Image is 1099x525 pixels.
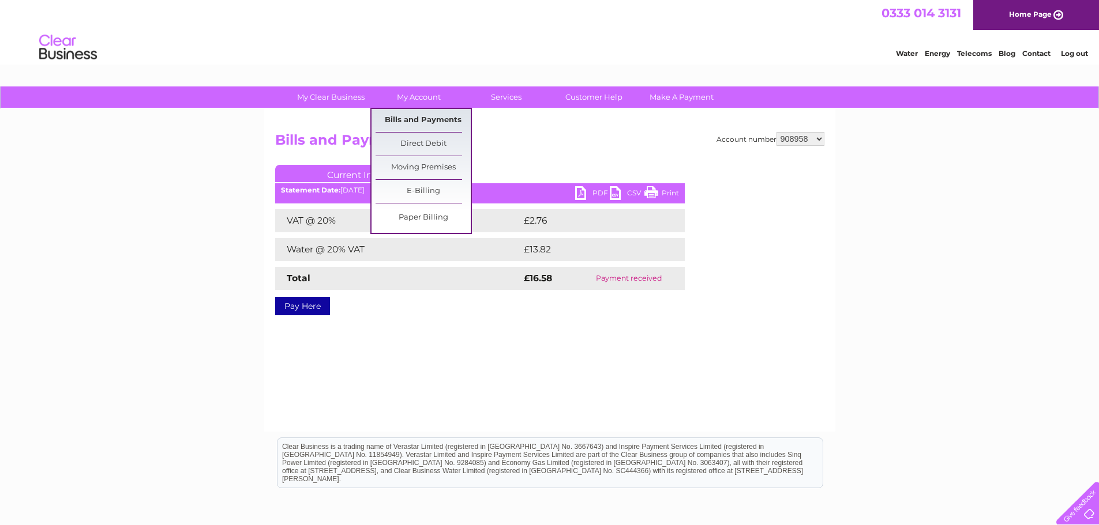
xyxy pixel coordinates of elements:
[275,186,685,194] div: [DATE]
[283,86,378,108] a: My Clear Business
[925,49,950,58] a: Energy
[39,30,97,65] img: logo.png
[281,186,340,194] b: Statement Date:
[277,6,823,56] div: Clear Business is a trading name of Verastar Limited (registered in [GEOGRAPHIC_DATA] No. 3667643...
[575,186,610,203] a: PDF
[287,273,310,284] strong: Total
[999,49,1015,58] a: Blog
[275,132,824,154] h2: Bills and Payments
[376,109,471,132] a: Bills and Payments
[546,86,642,108] a: Customer Help
[275,165,448,182] a: Current Invoice
[957,49,992,58] a: Telecoms
[275,209,521,232] td: VAT @ 20%
[376,206,471,229] a: Paper Billing
[275,297,330,315] a: Pay Here
[376,133,471,156] a: Direct Debit
[1061,49,1088,58] a: Log out
[459,86,554,108] a: Services
[371,86,466,108] a: My Account
[521,238,661,261] td: £13.82
[882,6,961,20] a: 0333 014 3131
[634,86,729,108] a: Make A Payment
[644,186,679,203] a: Print
[376,180,471,203] a: E-Billing
[1022,49,1051,58] a: Contact
[524,273,552,284] strong: £16.58
[573,267,684,290] td: Payment received
[896,49,918,58] a: Water
[610,186,644,203] a: CSV
[376,156,471,179] a: Moving Premises
[717,132,824,146] div: Account number
[275,238,521,261] td: Water @ 20% VAT
[521,209,658,232] td: £2.76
